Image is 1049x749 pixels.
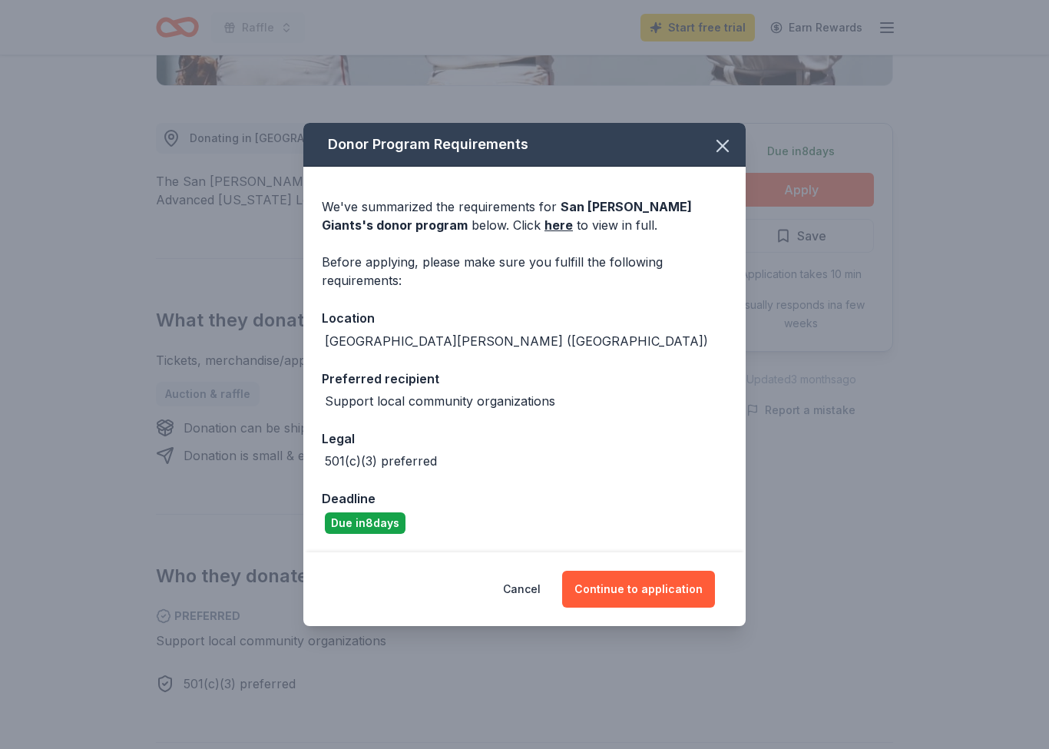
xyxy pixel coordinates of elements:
[322,308,727,328] div: Location
[322,489,727,509] div: Deadline
[325,512,405,534] div: Due in 8 days
[325,392,555,410] div: Support local community organizations
[544,216,573,234] a: here
[322,369,727,389] div: Preferred recipient
[322,253,727,290] div: Before applying, please make sure you fulfill the following requirements:
[562,571,715,608] button: Continue to application
[322,197,727,234] div: We've summarized the requirements for below. Click to view in full.
[325,332,708,350] div: [GEOGRAPHIC_DATA][PERSON_NAME] ([GEOGRAPHIC_DATA])
[322,429,727,449] div: Legal
[503,571,541,608] button: Cancel
[303,123,746,167] div: Donor Program Requirements
[325,452,437,470] div: 501(c)(3) preferred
